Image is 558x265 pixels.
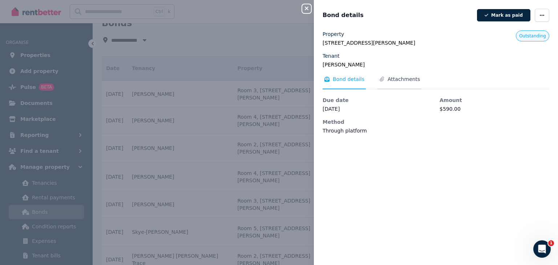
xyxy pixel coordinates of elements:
dt: Method [323,118,432,126]
button: Mark as paid [477,9,530,21]
nav: Tabs [323,76,549,89]
label: Tenant [323,52,340,60]
dd: Through platform [323,127,432,134]
label: Property [323,30,344,38]
dd: [DATE] [323,105,432,113]
span: Outstanding [519,33,546,39]
span: Attachments [388,76,420,83]
span: Bond details [333,76,364,83]
iframe: Intercom live chat [533,240,551,258]
dt: Due date [323,97,432,104]
span: Bond details [323,11,364,20]
legend: [PERSON_NAME] [323,61,549,68]
dd: $590.00 [440,105,549,113]
span: 1 [548,240,554,246]
dt: Amount [440,97,549,104]
legend: [STREET_ADDRESS][PERSON_NAME] [323,39,549,46]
